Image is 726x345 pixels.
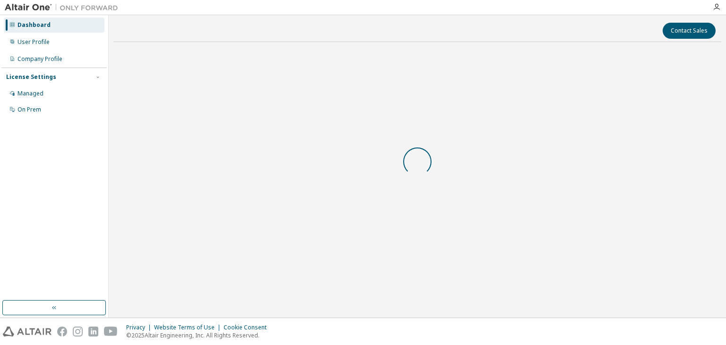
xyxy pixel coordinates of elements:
[17,90,43,97] div: Managed
[104,327,118,336] img: youtube.svg
[17,55,62,63] div: Company Profile
[88,327,98,336] img: linkedin.svg
[224,324,272,331] div: Cookie Consent
[154,324,224,331] div: Website Terms of Use
[17,21,51,29] div: Dashboard
[126,331,272,339] p: © 2025 Altair Engineering, Inc. All Rights Reserved.
[126,324,154,331] div: Privacy
[17,38,50,46] div: User Profile
[17,106,41,113] div: On Prem
[6,73,56,81] div: License Settings
[5,3,123,12] img: Altair One
[663,23,716,39] button: Contact Sales
[3,327,52,336] img: altair_logo.svg
[57,327,67,336] img: facebook.svg
[73,327,83,336] img: instagram.svg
